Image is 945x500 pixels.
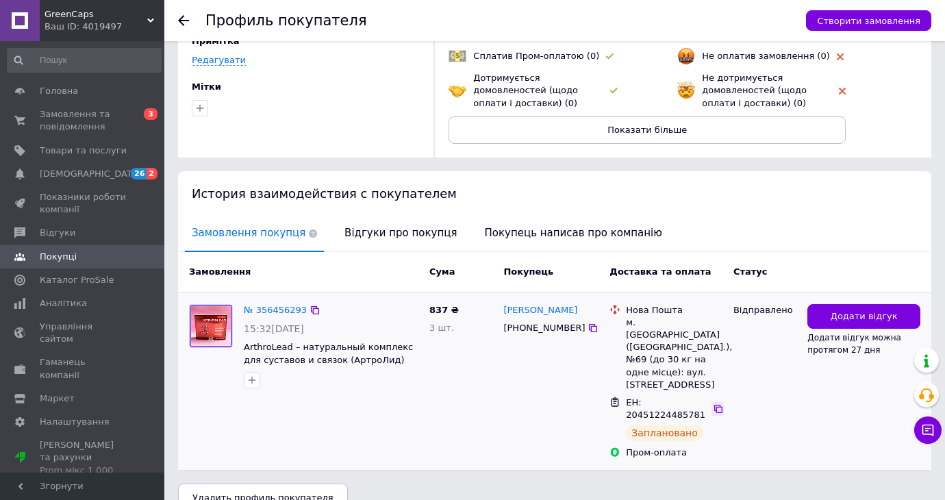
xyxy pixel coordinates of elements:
span: Замовлення [189,266,251,277]
img: emoji [449,82,466,99]
button: Створити замовлення [806,10,931,31]
span: Відгуки [40,227,75,239]
img: rating-tag-type [837,53,844,60]
span: ЕН: 20451224485781 [626,397,705,421]
span: Замовлення покупця [185,216,324,251]
img: emoji [677,47,695,65]
input: Пошук [7,48,162,73]
div: Заплановано [626,425,703,441]
span: Не дотримується домовленостей (щодо оплати і доставки) (0) [702,73,807,108]
span: Статус [733,266,768,277]
div: [PHONE_NUMBER] [501,319,588,337]
span: 837 ₴ [429,305,459,315]
span: 26 [131,168,147,179]
span: Відгуки про покупця [338,216,464,251]
img: Фото товару [190,305,232,347]
span: Покупець [503,266,553,277]
img: rating-tag-type [606,53,614,60]
span: Мітки [192,82,221,92]
img: rating-tag-type [610,88,618,94]
span: История взаимодействия с покупателем [192,186,457,201]
div: Нова Пошта [626,304,722,316]
span: Додати відгук [831,310,898,323]
span: GreenCaps [45,8,147,21]
a: № 356456293 [244,305,307,315]
span: Не оплатив замовлення (0) [702,51,829,61]
span: Замовлення та повідомлення [40,108,127,133]
span: Гаманець компанії [40,356,127,381]
img: emoji [449,47,466,65]
span: Покупець написав про компанію [478,216,669,251]
span: Показати більше [607,125,687,135]
button: Показати більше [449,116,846,144]
span: Каталог ProSale [40,274,114,286]
span: 2 [147,168,157,179]
span: Головна [40,85,78,97]
span: Сплатив Пром-оплатою (0) [473,51,599,61]
div: Ваш ID: 4019497 [45,21,164,33]
div: Відправлено [733,304,796,316]
span: Маркет [40,392,75,405]
h1: Профиль покупателя [205,12,367,29]
img: rating-tag-type [839,88,846,95]
button: Чат з покупцем [914,416,942,444]
span: Товари та послуги [40,145,127,157]
span: Додати відгук можна протягом 27 дня [807,333,901,355]
span: Управління сайтом [40,321,127,345]
span: Створити замовлення [817,16,920,26]
button: Додати відгук [807,304,920,329]
div: м. [GEOGRAPHIC_DATA] ([GEOGRAPHIC_DATA].), №69 (до 30 кг на одне місце): вул. [STREET_ADDRESS] [626,316,722,391]
span: Показники роботи компанії [40,191,127,216]
span: 3 [144,108,157,120]
a: Редагувати [192,55,246,66]
div: Prom мікс 1 000 [40,464,127,477]
span: 3 шт. [429,323,454,333]
span: Cума [429,266,455,277]
span: [DEMOGRAPHIC_DATA] [40,168,141,180]
span: 15:32[DATE] [244,323,304,334]
a: ArthroLead – натуральный комплекс для суставов и связок (АртроЛид) [244,342,413,365]
span: Доставка та оплата [609,266,711,277]
a: Фото товару [189,304,233,348]
a: [PERSON_NAME] [503,304,577,317]
img: emoji [677,82,695,99]
span: [PERSON_NAME] та рахунки [40,439,127,477]
span: Аналітика [40,297,87,310]
div: Повернутися назад [178,15,189,26]
div: Пром-оплата [626,447,722,459]
span: Дотримується домовленостей (щодо оплати і доставки) (0) [473,73,578,108]
span: Налаштування [40,416,110,428]
span: Покупці [40,251,77,263]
